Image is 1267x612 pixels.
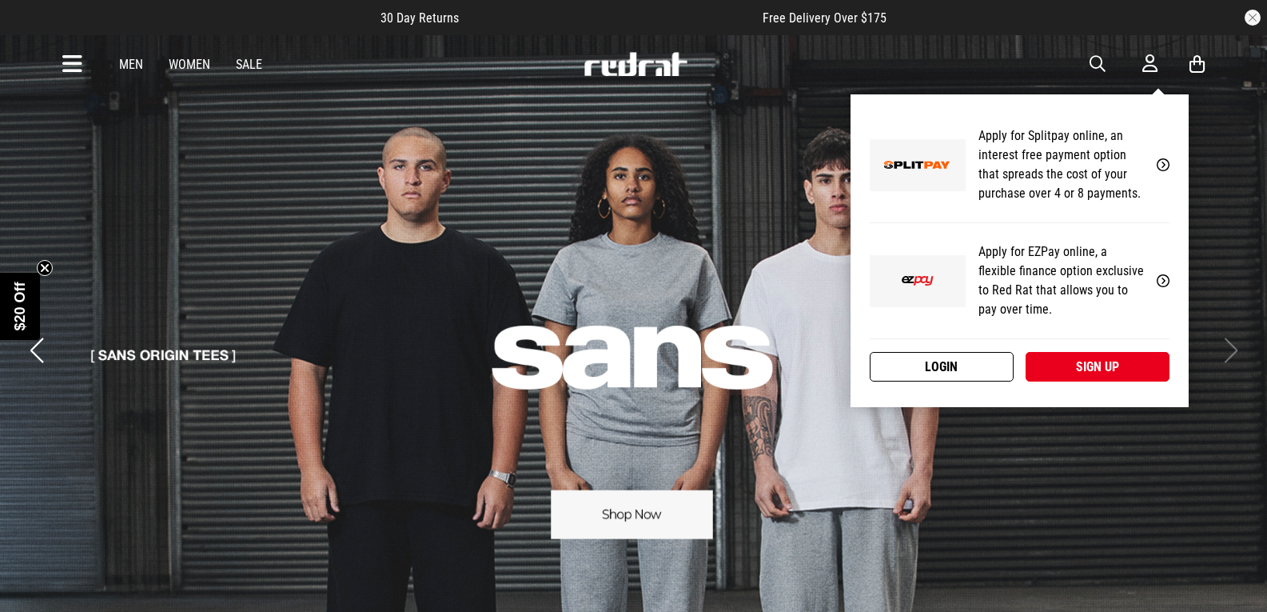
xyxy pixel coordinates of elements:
[1026,352,1169,382] a: Sign up
[236,57,262,72] a: Sale
[26,333,47,368] button: Previous slide
[763,10,887,26] span: Free Delivery Over $175
[870,352,1014,382] a: Login
[491,10,731,26] iframe: Customer reviews powered by Trustpilot
[12,282,28,330] span: $20 Off
[169,57,210,72] a: Women
[978,242,1144,319] p: Apply for EZPay online, a flexible finance option exclusive to Red Rat that allows you to pay ove...
[13,6,61,54] button: Open LiveChat chat widget
[380,10,459,26] span: 30 Day Returns
[870,107,1169,223] a: Apply for Splitpay online, an interest free payment option that spreads the cost of your purchase...
[583,52,688,76] img: Redrat logo
[870,223,1169,339] a: Apply for EZPay online, a flexible finance option exclusive to Red Rat that allows you to pay ove...
[1220,333,1241,368] button: Next slide
[119,57,143,72] a: Men
[37,260,53,276] button: Close teaser
[978,126,1144,203] p: Apply for Splitpay online, an interest free payment option that spreads the cost of your purchase...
